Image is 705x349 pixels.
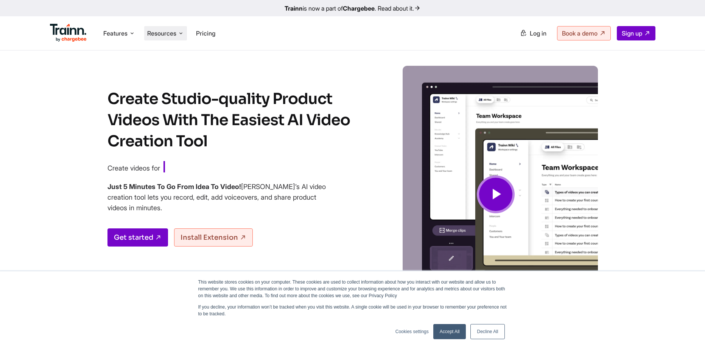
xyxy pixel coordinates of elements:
[285,5,303,12] b: Trainn
[433,324,466,339] a: Accept All
[198,279,507,299] p: This website stores cookies on your computer. These cookies are used to collect information about...
[147,29,176,37] span: Resources
[198,304,507,317] p: If you decline, your information won’t be tracked when you visit this website. A single cookie wi...
[103,29,128,37] span: Features
[196,29,215,37] a: Pricing
[107,183,241,191] b: Just 5 Minutes To Go From Idea To Video!
[174,228,253,247] a: Install Extension
[107,164,160,172] span: Create videos for
[562,29,598,37] span: Book a demo
[107,228,168,247] a: Get started
[622,29,642,37] span: Sign up
[395,328,429,335] a: Cookies settings
[394,66,598,323] img: Video creation | Trainn
[343,5,375,12] b: Chargebee
[107,181,327,213] h4: [PERSON_NAME]’s AI video creation tool lets you record, edit, add voiceovers, and share product v...
[470,324,504,339] a: Decline All
[617,26,655,40] a: Sign up
[530,29,546,37] span: Log in
[163,161,254,174] span: Sales Enablement
[515,26,551,40] a: Log in
[107,88,365,152] h1: Create Studio-quality Product Videos With The Easiest AI Video Creation Tool
[50,24,87,42] img: Trainn Logo
[557,26,611,40] a: Book a demo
